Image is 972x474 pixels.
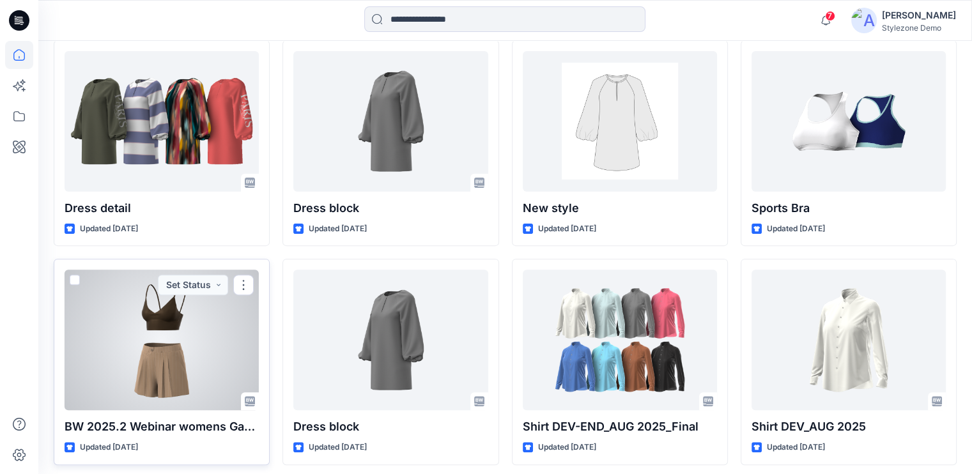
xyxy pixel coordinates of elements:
a: Sports Bra [752,51,946,192]
p: Updated [DATE] [538,222,596,236]
a: BW 2025.2 Webinar womens Garment 1 [65,270,259,410]
a: Dress block [293,51,488,192]
img: avatar [851,8,877,33]
div: Stylezone Demo [882,23,956,33]
p: Updated [DATE] [767,222,825,236]
p: Shirt DEV-END_AUG 2025_Final [523,418,717,436]
p: Updated [DATE] [309,222,367,236]
p: Updated [DATE] [80,222,138,236]
p: New style [523,199,717,217]
a: Shirt DEV_AUG 2025 [752,270,946,410]
p: BW 2025.2 Webinar womens Garment 1 [65,418,259,436]
a: Shirt DEV-END_AUG 2025_Final [523,270,717,410]
p: Updated [DATE] [309,441,367,454]
p: Shirt DEV_AUG 2025 [752,418,946,436]
p: Sports Bra [752,199,946,217]
a: Dress detail [65,51,259,192]
p: Updated [DATE] [80,441,138,454]
a: New style [523,51,717,192]
span: 7 [825,11,835,21]
div: [PERSON_NAME] [882,8,956,23]
a: Dress block [293,270,488,410]
p: Updated [DATE] [767,441,825,454]
p: Dress detail [65,199,259,217]
p: Dress block [293,418,488,436]
p: Updated [DATE] [538,441,596,454]
p: Dress block [293,199,488,217]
